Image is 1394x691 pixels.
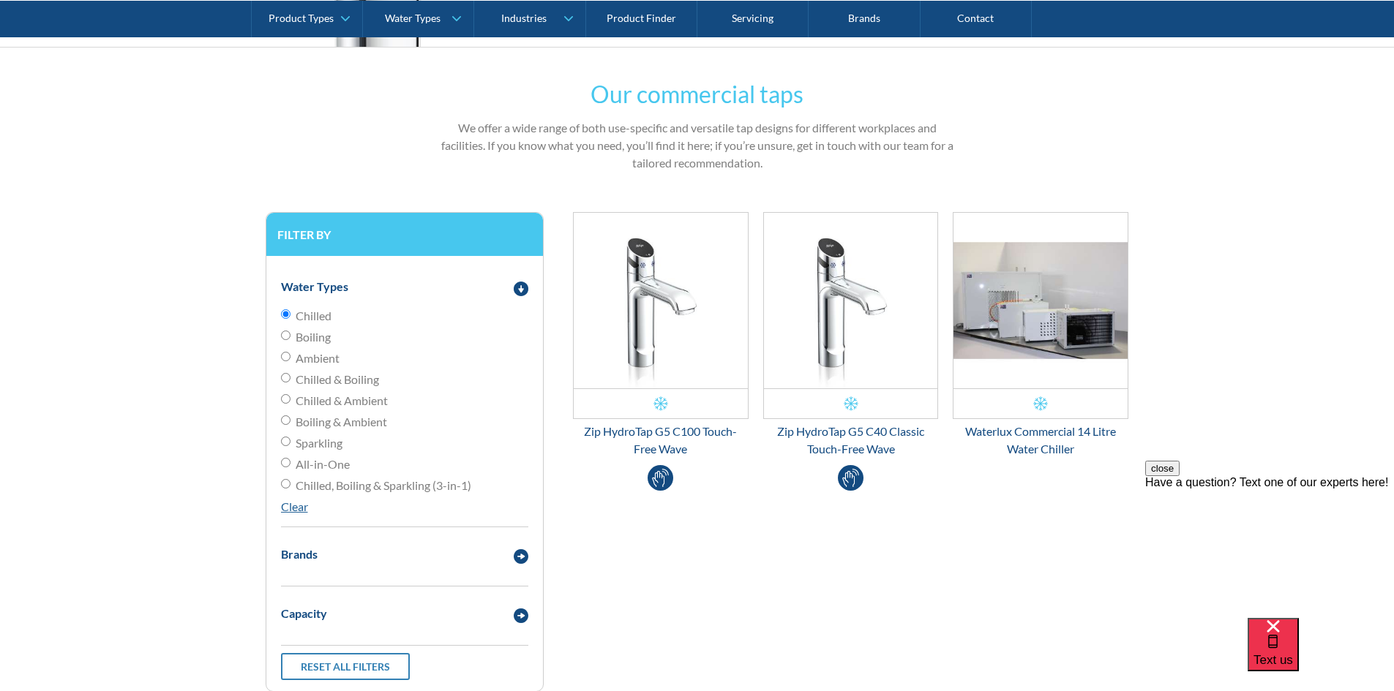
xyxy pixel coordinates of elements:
a: Waterlux Commercial 14 Litre Water ChillerWaterlux Commercial 14 Litre Water Chiller [953,212,1128,458]
span: Chilled & Ambient [296,392,388,409]
div: Zip HydroTap G5 C40 Classic Touch-Free Wave [763,423,939,458]
input: Chilled, Boiling & Sparkling (3-in-1) [281,479,291,488]
div: Industries [501,12,547,24]
div: Capacity [281,605,327,622]
input: All-in-One [281,458,291,467]
div: Waterlux Commercial 14 Litre Water Chiller [953,423,1128,458]
iframe: podium webchat widget prompt [1145,461,1394,636]
div: Water Types [385,12,441,24]
img: Waterlux Commercial 14 Litre Water Chiller [953,213,1128,388]
input: Chilled & Boiling [281,373,291,382]
span: Chilled, Boiling & Sparkling (3-in-1) [296,477,471,494]
span: Ambient [296,350,340,367]
h3: Filter by [277,227,532,241]
div: Brands [281,545,318,563]
img: Zip HydroTap G5 C100 Touch-Free Wave [574,213,748,388]
a: Clear [281,499,308,513]
span: All-in-One [296,456,350,473]
div: Product Types [269,12,334,24]
iframe: podium webchat widget bubble [1248,618,1394,691]
span: Chilled [296,307,331,325]
input: Boiling [281,331,291,340]
input: Boiling & Ambient [281,415,291,425]
input: Ambient [281,352,291,361]
span: Boiling [296,328,331,346]
input: Sparkling [281,437,291,446]
span: Boiling & Ambient [296,413,387,431]
a: Zip HydroTap G5 C100 Touch-Free WaveZip HydroTap G5 C100 Touch-Free Wave [573,212,749,458]
input: Chilled & Ambient [281,394,291,404]
p: We offer a wide range of both use-specific and versatile tap designs for different workplaces and... [438,119,956,172]
div: Water Types [281,278,348,295]
span: Sparkling [296,434,342,452]
span: Chilled & Boiling [296,371,379,388]
a: Zip HydroTap G5 C40 Classic Touch-Free WaveZip HydroTap G5 C40 Classic Touch-Free Wave [763,212,939,458]
a: Reset all filters [281,653,410,680]
img: Zip HydroTap G5 C40 Classic Touch-Free Wave [764,213,938,388]
input: Chilled [281,309,291,319]
div: Zip HydroTap G5 C100 Touch-Free Wave [573,423,749,458]
h2: Our commercial taps [591,77,803,112]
